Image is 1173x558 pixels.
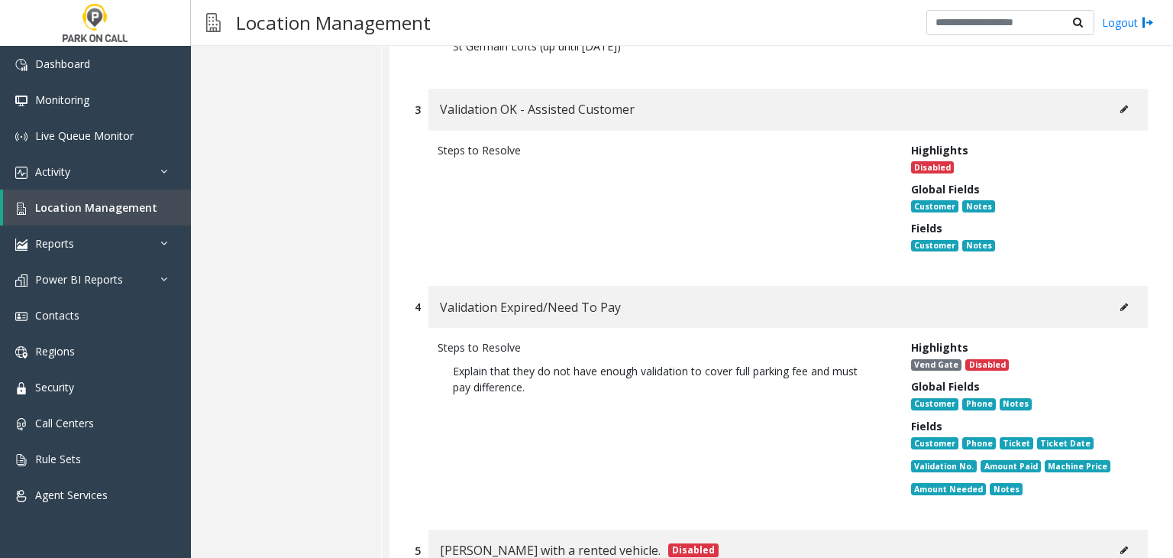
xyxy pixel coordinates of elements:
span: Notes [990,483,1022,495]
span: Ticket [1000,437,1033,449]
span: Customer [911,437,958,449]
span: Highlights [911,340,968,355]
img: 'icon' [15,59,27,71]
span: Rule Sets [35,452,81,466]
span: Disabled [668,543,719,557]
span: Phone [962,398,995,410]
div: St Germain Lofts (up until [DATE]) [453,38,873,54]
img: 'icon' [15,310,27,323]
div: Steps to Resolve [438,339,888,355]
img: 'icon' [15,418,27,430]
span: Monitoring [35,92,89,107]
span: Fields [911,221,942,235]
span: Disabled [911,161,954,174]
span: Vend Gate [911,359,961,371]
div: Steps to Resolve [438,142,888,158]
span: Notes [962,240,994,252]
span: Notes [1000,398,1032,410]
span: Agent Services [35,488,108,502]
span: Contacts [35,308,79,323]
img: 'icon' [15,274,27,287]
img: 'icon' [15,95,27,107]
span: Disabled [965,359,1008,371]
img: 'icon' [15,490,27,502]
span: Fields [911,419,942,433]
span: Power BI Reports [35,272,123,287]
img: logout [1142,15,1154,31]
span: Amount Needed [911,483,986,495]
h3: Location Management [228,4,438,41]
img: 'icon' [15,382,27,394]
span: Reports [35,236,74,251]
span: Location Management [35,200,157,215]
span: Validation OK - Assisted Customer [440,99,635,119]
span: Global Fields [911,182,980,196]
span: Highlights [911,143,968,157]
span: Customer [911,200,958,212]
div: 3 [415,102,421,118]
img: 'icon' [15,238,27,251]
span: Security [35,380,74,394]
span: Activity [35,164,70,179]
img: 'icon' [15,167,27,179]
a: Location Management [3,190,191,225]
span: Regions [35,344,75,358]
span: Live Queue Monitor [35,128,134,143]
span: Amount Paid [981,460,1040,472]
img: pageIcon [206,4,221,41]
p: Explain that they do not have enough validation to cover full parking fee and must pay difference. [438,355,888,403]
span: Validation No. [911,460,977,472]
span: Validation Expired/Need To Pay [440,297,621,317]
span: Dashboard [35,57,90,71]
span: Customer [911,398,958,410]
span: Ticket Date [1037,437,1094,449]
span: Phone [962,437,995,449]
span: Notes [962,200,994,212]
span: Global Fields [911,379,980,394]
a: Logout [1102,15,1154,31]
img: 'icon' [15,203,27,215]
span: Machine Price [1045,460,1110,472]
span: Call Centers [35,416,94,430]
img: 'icon' [15,131,27,143]
div: 4 [415,299,421,315]
img: 'icon' [15,454,27,466]
img: 'icon' [15,346,27,358]
span: Customer [911,240,958,252]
